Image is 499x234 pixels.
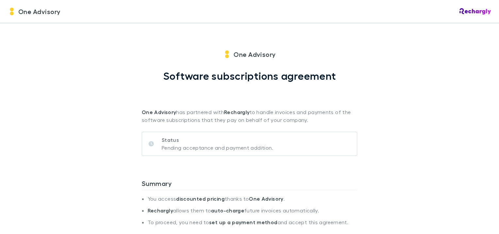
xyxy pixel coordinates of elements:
strong: auto-charge [211,207,244,214]
strong: One Advisory [249,195,283,202]
img: Rechargly Logo [459,8,491,15]
h3: Summary [142,179,357,190]
strong: Rechargly [224,109,249,115]
span: One Advisory [233,49,276,59]
p: has partnered with to handle invoices and payments of the software subscriptions that they pay on... [142,82,357,124]
strong: discounted pricing [176,195,225,202]
span: One Advisory [18,7,61,16]
li: allows them to future invoices automatically. [148,207,357,219]
strong: set up a payment method [209,219,277,226]
strong: One Advisory [142,109,176,115]
img: One Advisory's Logo [223,50,231,58]
li: To proceed, you need to and accept this agreement. [148,219,357,231]
p: Status [162,136,273,144]
strong: Rechargly [148,207,173,214]
h1: Software subscriptions agreement [163,70,336,82]
p: Pending acceptance and payment addition. [162,144,273,152]
li: You access thanks to . [148,195,357,207]
img: One Advisory's Logo [8,8,16,15]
